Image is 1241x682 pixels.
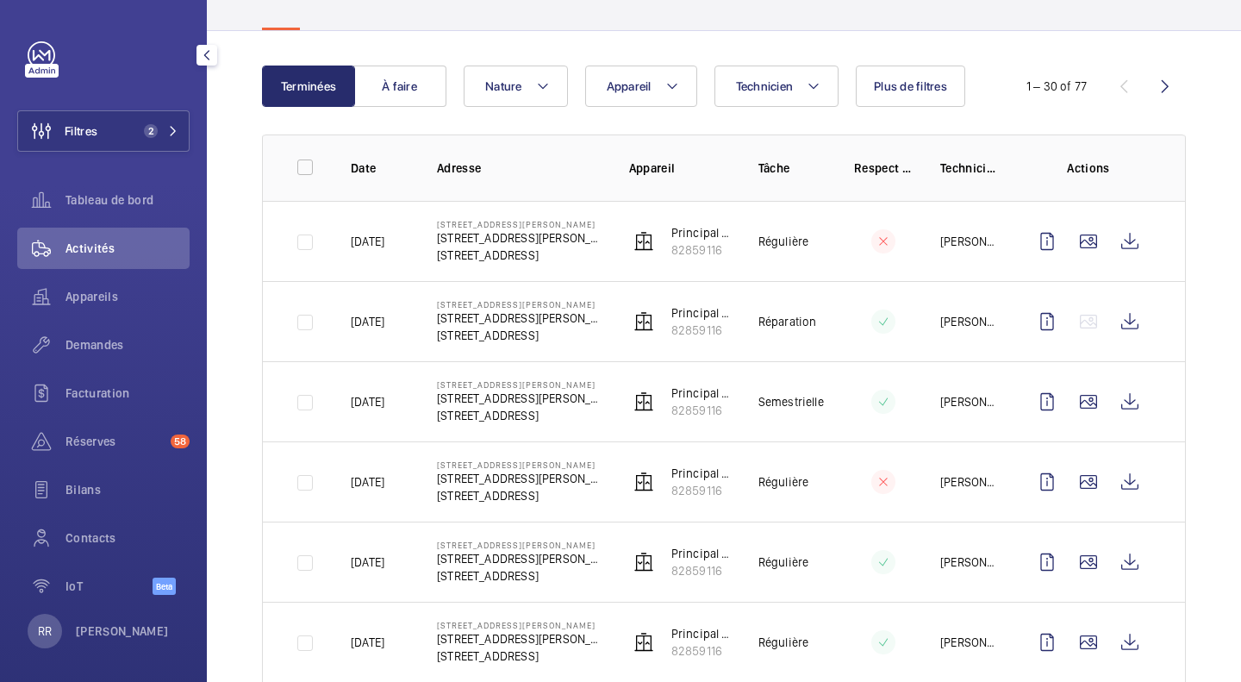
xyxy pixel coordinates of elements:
p: [STREET_ADDRESS] [437,648,602,665]
img: elevator.svg [633,472,654,492]
p: Respect délai [854,160,913,177]
span: IoT [65,578,153,595]
p: Adresse [437,160,602,177]
p: [DATE] [351,313,384,330]
div: 1 – 30 of 77 [1026,78,1087,95]
button: Nature [464,66,568,107]
p: Appareil [629,160,731,177]
span: Appareil [607,79,652,93]
p: [PERSON_NAME] [940,313,999,330]
p: [PERSON_NAME] [76,623,169,640]
span: Facturation [65,385,190,402]
p: Tâche [758,160,826,177]
p: Principal 19 [671,545,731,562]
p: 82859116 [671,482,731,499]
button: Technicien [714,66,839,107]
img: elevator.svg [633,231,654,252]
span: Activités [65,240,190,257]
p: Principal 19 [671,465,731,482]
button: Appareil [585,66,697,107]
span: Plus de filtres [874,79,947,93]
p: [STREET_ADDRESS][PERSON_NAME] [437,390,602,407]
p: [STREET_ADDRESS][PERSON_NAME] [437,379,602,390]
button: À faire [353,66,446,107]
p: [STREET_ADDRESS][PERSON_NAME] [437,550,602,567]
img: elevator.svg [633,632,654,653]
span: 2 [144,124,158,138]
span: Contacts [65,529,190,547]
span: Technicien [736,79,794,93]
img: elevator.svg [633,552,654,573]
p: [DATE] [351,233,384,250]
p: Technicien [940,160,999,177]
p: [STREET_ADDRESS] [437,407,602,424]
p: RR [38,623,52,640]
span: Demandes [65,336,190,354]
span: 58 [171,435,190,448]
p: 82859116 [671,402,731,419]
span: Filtres [65,122,97,140]
button: Filtres2 [17,110,190,152]
span: Nature [485,79,522,93]
p: 82859116 [671,562,731,579]
p: Principal 19 [671,625,731,642]
p: [STREET_ADDRESS][PERSON_NAME] [437,620,602,630]
p: Principal 19 [671,385,731,402]
p: [STREET_ADDRESS] [437,247,602,264]
span: Réserves [65,433,164,450]
p: [STREET_ADDRESS][PERSON_NAME] [437,460,602,470]
p: Régulière [758,634,809,651]
p: Réparation [758,313,817,330]
p: Régulière [758,473,809,491]
p: [STREET_ADDRESS][PERSON_NAME] [437,630,602,648]
p: [PERSON_NAME] [940,473,999,491]
p: [DATE] [351,634,384,651]
p: [STREET_ADDRESS][PERSON_NAME] [437,299,602,310]
p: Régulière [758,233,809,250]
p: 82859116 [671,322,731,339]
img: elevator.svg [633,311,654,332]
p: Régulière [758,554,809,571]
p: Principal 19 [671,224,731,241]
span: Beta [153,578,176,595]
p: [PERSON_NAME] [940,554,999,571]
p: Actions [1026,160,1151,177]
p: [STREET_ADDRESS] [437,327,602,344]
button: Plus de filtres [856,66,965,107]
p: [STREET_ADDRESS][PERSON_NAME] [437,219,602,229]
p: [STREET_ADDRESS][PERSON_NAME] [437,540,602,550]
p: [STREET_ADDRESS][PERSON_NAME] [437,229,602,247]
p: [STREET_ADDRESS] [437,567,602,585]
p: [PERSON_NAME] [940,233,999,250]
span: Tableau de bord [65,191,190,209]
span: Appareils [65,288,190,305]
p: Principal 19 [671,304,731,322]
p: 82859116 [671,241,731,259]
p: Semestrielle [758,393,824,410]
img: elevator.svg [633,391,654,412]
span: Bilans [65,481,190,498]
p: [DATE] [351,554,384,571]
p: [PERSON_NAME] [940,634,999,651]
p: [DATE] [351,393,384,410]
button: Terminées [262,66,355,107]
p: [STREET_ADDRESS] [437,487,602,504]
p: 82859116 [671,642,731,660]
p: [STREET_ADDRESS][PERSON_NAME] [437,310,602,327]
p: Date [351,160,409,177]
p: [DATE] [351,473,384,491]
p: [PERSON_NAME] [940,393,999,410]
p: [STREET_ADDRESS][PERSON_NAME] [437,470,602,487]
